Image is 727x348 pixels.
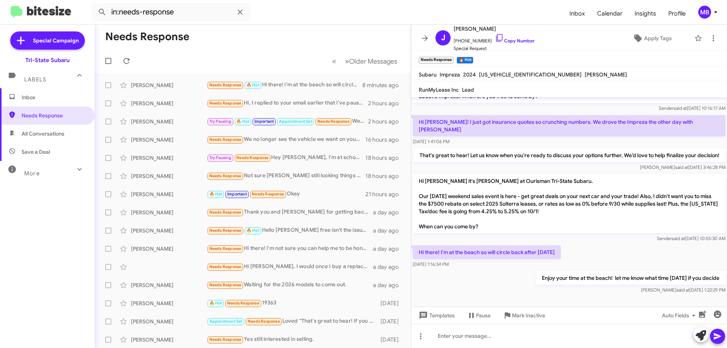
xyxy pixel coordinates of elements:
[368,118,405,125] div: 2 hours ago
[657,236,725,241] span: Sender [DATE] 10:55:30 AM
[209,282,242,287] span: Needs Response
[207,153,365,162] div: Hey [PERSON_NAME], I'm at school in [GEOGRAPHIC_DATA] for a while so I'm not entirely sure when I...
[672,236,685,241] span: said at
[377,336,405,343] div: [DATE]
[373,281,405,289] div: a day ago
[227,301,259,306] span: Needs Response
[209,210,242,215] span: Needs Response
[536,271,725,285] p: Enjoy your time at the beach! let me know what time [DATE] if you decide
[479,71,582,78] span: [US_VEHICLE_IDENTIFICATION_NUMBER]
[328,53,341,69] button: Previous
[591,3,629,25] a: Calendar
[454,24,535,33] span: [PERSON_NAME]
[662,309,698,322] span: Auto Fields
[698,6,711,19] div: MB
[24,170,40,177] span: More
[131,318,207,325] div: [PERSON_NAME]
[373,263,405,271] div: a day ago
[461,309,497,322] button: Pause
[476,309,491,322] span: Pause
[246,228,259,233] span: 🔥 Hot
[131,172,207,180] div: [PERSON_NAME]
[413,245,561,259] p: Hi there! I'm at the beach so will circle back after [DATE]
[349,57,397,66] span: Older Messages
[279,119,312,124] span: Appointment Set
[236,155,268,160] span: Needs Response
[209,173,242,178] span: Needs Response
[252,192,284,197] span: Needs Response
[207,190,365,198] div: Okay
[209,337,242,342] span: Needs Response
[207,317,377,326] div: Loved “That's great to hear! If you ever consider selling your vehicle in the future, feel free t...
[419,57,454,64] small: Needs Response
[332,56,336,66] span: «
[131,190,207,198] div: [PERSON_NAME]
[413,115,725,136] p: Hi [PERSON_NAME]! I just got insurance quotes so crunching numbers. We drove the Impreza the othe...
[131,300,207,307] div: [PERSON_NAME]
[413,174,725,233] p: Hi [PERSON_NAME] it's [PERSON_NAME] at Ourisman Tri-State Subaru. Our [DATE] weekend sales event ...
[209,137,242,142] span: Needs Response
[254,119,274,124] span: Important
[207,99,368,108] div: Hi, I replied to your email earlier that I've paused my auto search at this time and will reach o...
[131,136,207,144] div: [PERSON_NAME]
[25,56,70,64] div: Tri-State Subaru
[207,335,377,344] div: Yes still interested in selling.
[207,135,365,144] div: We no longer see the vehicle we want on your site. Thank you for your time
[209,83,242,87] span: Needs Response
[365,136,405,144] div: 16 hours ago
[209,119,231,124] span: Try Pausing
[675,164,688,170] span: said at
[207,117,368,126] div: We have a meeting scheduled for 11AM [DATE].
[207,226,373,235] div: Hello [PERSON_NAME] free isn't the issue finding a way to get there is the problem. After [DATE] ...
[674,105,687,111] span: said at
[131,154,207,162] div: [PERSON_NAME]
[209,155,231,160] span: Try Pausing
[377,300,405,307] div: [DATE]
[419,86,459,93] span: RunMyLease Inc
[462,86,474,93] span: Lead
[495,38,535,44] a: Copy Number
[662,3,692,25] a: Profile
[131,245,207,253] div: [PERSON_NAME]
[440,71,460,78] span: Impreza
[512,309,545,322] span: Mark Inactive
[419,71,437,78] span: Subaru
[236,119,249,124] span: 🔥 Hot
[454,33,535,45] span: [PHONE_NUMBER]
[340,53,402,69] button: Next
[629,3,662,25] a: Insights
[22,112,86,119] span: Needs Response
[22,130,64,137] span: All Conversations
[641,287,725,293] span: [PERSON_NAME] [DATE] 1:22:29 PM
[417,309,455,322] span: Templates
[131,209,207,216] div: [PERSON_NAME]
[22,148,50,156] span: Save a Deal
[640,164,725,170] span: [PERSON_NAME] [DATE] 3:46:28 PM
[24,76,46,83] span: Labels
[365,190,405,198] div: 21 hours ago
[676,287,690,293] span: said at
[92,3,251,21] input: Search
[209,264,242,269] span: Needs Response
[463,71,476,78] span: 2024
[497,309,551,322] button: Mark Inactive
[328,53,402,69] nav: Page navigation example
[10,31,85,50] a: Special Campaign
[411,309,461,322] button: Templates
[131,336,207,343] div: [PERSON_NAME]
[209,101,242,106] span: Needs Response
[368,100,405,107] div: 2 hours ago
[105,31,189,43] h1: Needs Response
[656,309,704,322] button: Auto Fields
[377,318,405,325] div: [DATE]
[246,83,259,87] span: 🔥 Hot
[209,192,222,197] span: 🔥 Hot
[22,94,86,101] span: Inbox
[207,262,373,271] div: Hi [PERSON_NAME], I would once I buy a replacement.
[227,192,247,197] span: Important
[563,3,591,25] a: Inbox
[692,6,719,19] button: MB
[345,56,349,66] span: »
